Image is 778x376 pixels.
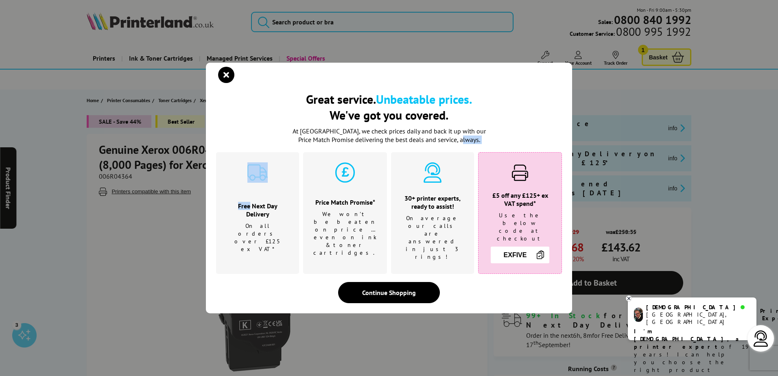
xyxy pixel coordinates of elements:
img: chris-livechat.png [634,308,643,322]
p: On average our calls are answered in just 3 rings! [401,214,464,261]
h2: Great service. We've got you covered. [216,91,562,123]
h3: Free Next Day Delivery [226,202,289,218]
button: close modal [220,69,232,81]
b: I'm [DEMOGRAPHIC_DATA], a printer expert [634,328,741,350]
div: [DEMOGRAPHIC_DATA] [646,304,750,311]
p: We won't be beaten on price …even on ink & toner cartridges. [313,210,377,257]
p: Use the below code at checkout [489,212,551,243]
p: On all orders over £125 ex VAT* [226,222,289,253]
p: of 19 years! I can help you choose the right product [634,328,750,374]
p: At [GEOGRAPHIC_DATA], we check prices daily and back it up with our Price Match Promise deliverin... [287,127,491,144]
h3: Price Match Promise* [313,198,377,206]
div: Continue Shopping [338,282,440,303]
img: user-headset-light.svg [753,330,769,347]
img: expert-cyan.svg [422,162,443,183]
img: delivery-cyan.svg [247,162,268,183]
img: Copy Icon [535,250,545,260]
div: [GEOGRAPHIC_DATA], [GEOGRAPHIC_DATA] [646,311,750,326]
b: Unbeatable prices. [376,91,472,107]
img: price-promise-cyan.svg [335,162,355,183]
h3: 30+ printer experts, ready to assist! [401,194,464,210]
h3: £5 off any £125+ ex VAT spend* [489,191,551,208]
